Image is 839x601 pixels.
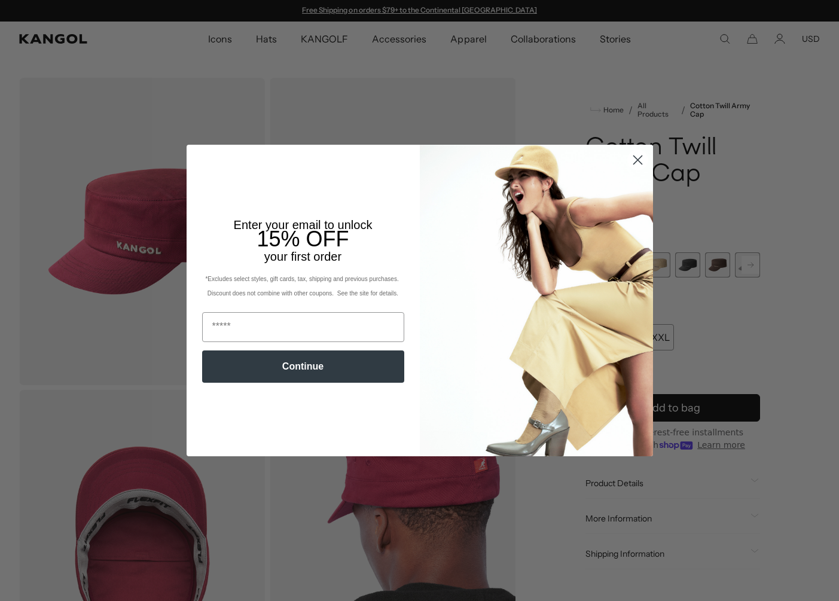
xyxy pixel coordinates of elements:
[205,276,400,297] span: *Excludes select styles, gift cards, tax, shipping and previous purchases. Discount does not comb...
[257,227,349,251] span: 15% OFF
[264,250,341,263] span: your first order
[202,350,404,383] button: Continue
[202,312,404,342] input: Email
[627,150,648,170] button: Close dialog
[420,145,653,456] img: 93be19ad-e773-4382-80b9-c9d740c9197f.jpeg
[234,218,373,231] span: Enter your email to unlock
